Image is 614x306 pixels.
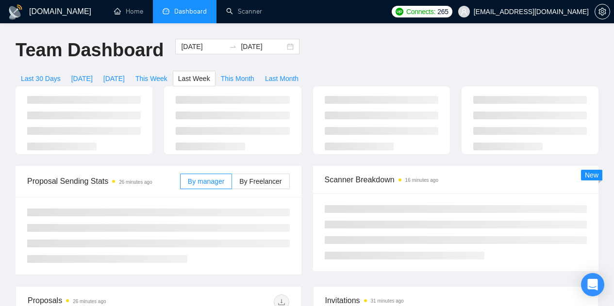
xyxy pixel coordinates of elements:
[73,299,106,304] time: 26 minutes ago
[174,7,207,16] span: Dashboard
[71,73,93,84] span: [DATE]
[229,43,237,50] span: swap-right
[103,73,125,84] span: [DATE]
[241,41,285,52] input: End date
[595,8,610,16] a: setting
[119,179,152,185] time: 26 minutes ago
[21,73,61,84] span: Last 30 Days
[27,175,180,187] span: Proposal Sending Stats
[130,71,173,86] button: This Week
[221,73,254,84] span: This Month
[16,39,164,62] h1: Team Dashboard
[406,6,435,17] span: Connects:
[260,71,304,86] button: Last Month
[163,8,169,15] span: dashboard
[405,177,438,183] time: 16 minutes ago
[188,177,224,185] span: By manager
[216,71,260,86] button: This Month
[16,71,66,86] button: Last 30 Days
[325,174,587,186] span: Scanner Breakdown
[229,43,237,50] span: to
[595,4,610,19] button: setting
[66,71,98,86] button: [DATE]
[98,71,130,86] button: [DATE]
[585,171,598,179] span: New
[181,41,225,52] input: Start date
[396,8,403,16] img: upwork-logo.png
[173,71,216,86] button: Last Week
[461,8,467,15] span: user
[239,177,282,185] span: By Freelancer
[371,298,404,304] time: 31 minutes ago
[114,7,143,16] a: homeHome
[581,273,604,296] div: Open Intercom Messenger
[178,73,210,84] span: Last Week
[135,73,167,84] span: This Week
[265,73,299,84] span: Last Month
[8,4,23,20] img: logo
[226,7,262,16] a: searchScanner
[437,6,448,17] span: 265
